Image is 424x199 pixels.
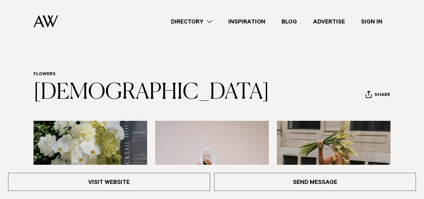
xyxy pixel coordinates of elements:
a: Advertise [305,17,353,26]
a: Blog [274,17,305,26]
a: Inspiration [220,17,274,26]
a: Flowers [34,72,56,77]
img: Auckland Weddings Logo [34,15,58,28]
button: Share [365,90,390,100]
a: [DEMOGRAPHIC_DATA] [34,82,269,103]
a: Directory [163,17,220,26]
a: Send Message [214,173,416,191]
a: Visit Website [8,173,210,191]
a: Sign In [353,17,390,26]
span: Share [374,92,390,99]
